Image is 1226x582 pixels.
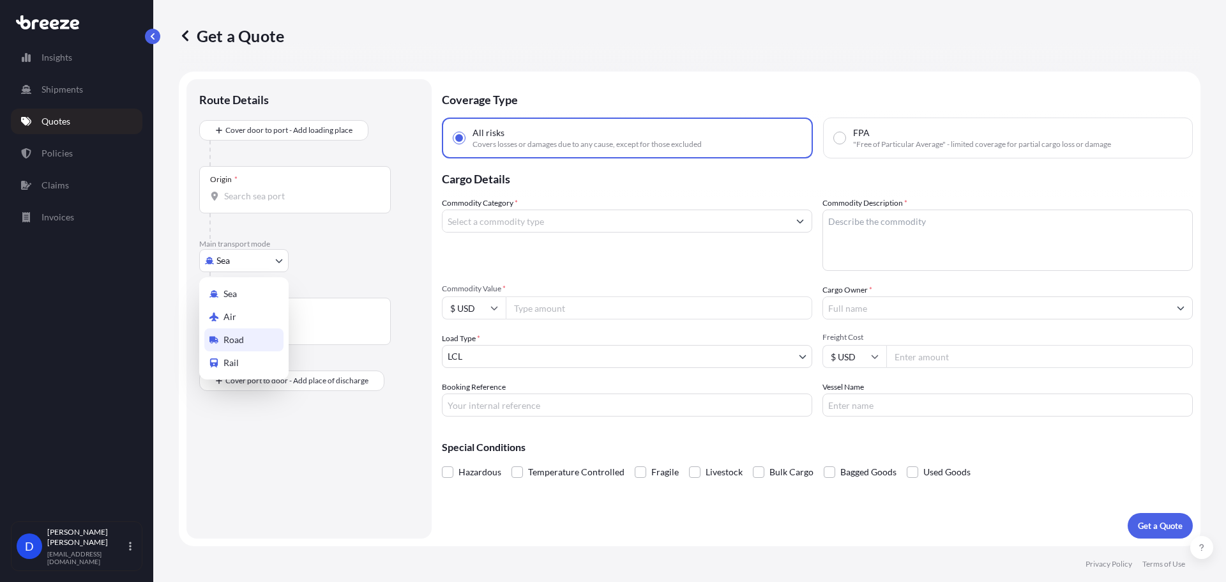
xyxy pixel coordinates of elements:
span: Road [223,333,244,346]
p: Coverage Type [442,79,1193,118]
div: Select transport [199,277,289,379]
span: Air [223,310,236,323]
span: Sea [223,287,237,300]
span: Rail [223,356,239,369]
p: Cargo Details [442,158,1193,197]
p: Get a Quote [179,26,284,46]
